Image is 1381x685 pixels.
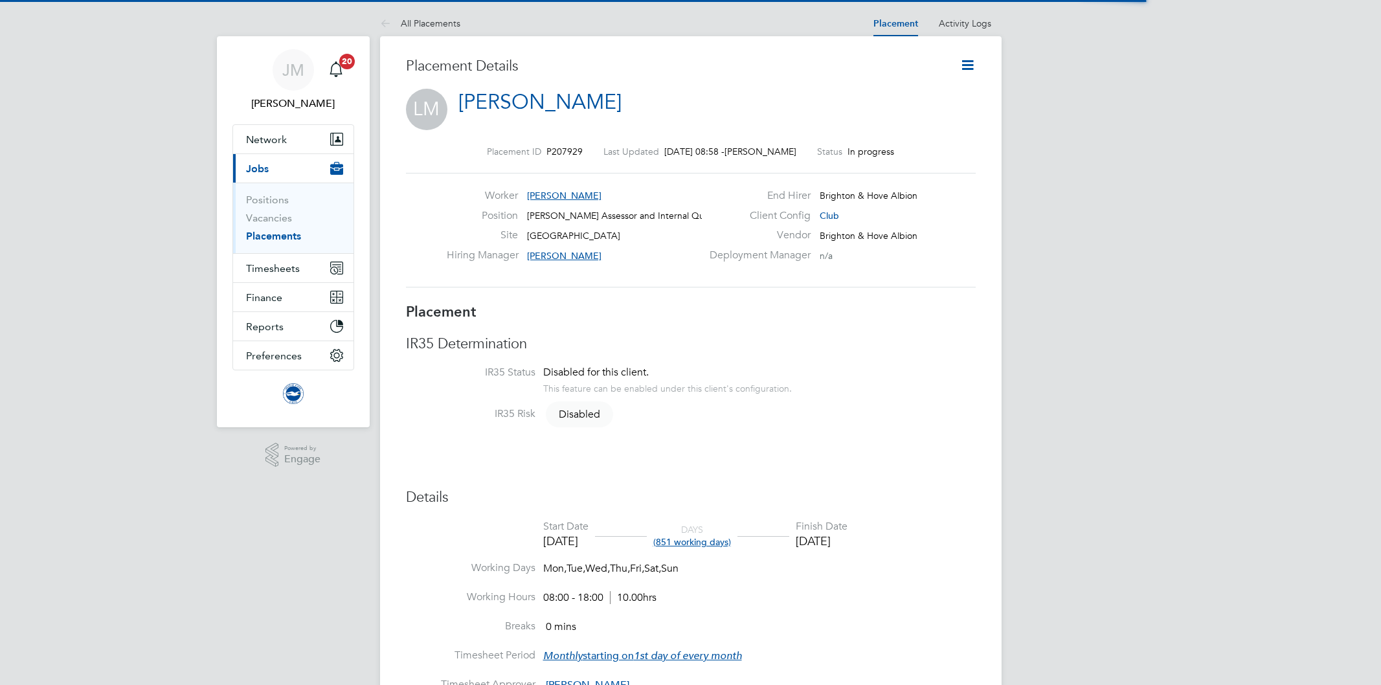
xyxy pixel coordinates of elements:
[487,146,541,157] label: Placement ID
[527,230,620,241] span: [GEOGRAPHIC_DATA]
[630,562,644,575] span: Fri,
[939,17,991,29] a: Activity Logs
[702,209,811,223] label: Client Config
[447,229,518,242] label: Site
[233,283,354,311] button: Finance
[282,62,304,78] span: JM
[233,341,354,370] button: Preferences
[796,520,848,533] div: Finish Date
[543,520,589,533] div: Start Date
[406,561,535,575] label: Working Days
[796,533,848,548] div: [DATE]
[232,49,354,111] a: JM[PERSON_NAME]
[246,291,282,304] span: Finance
[702,189,811,203] label: End Hirer
[546,401,613,427] span: Disabled
[406,620,535,633] label: Breaks
[543,649,583,662] em: Monthly
[246,133,287,146] span: Network
[527,250,601,262] span: [PERSON_NAME]
[406,407,535,421] label: IR35 Risk
[661,562,679,575] span: Sun
[406,89,447,130] span: LM
[543,591,657,605] div: 08:00 - 18:00
[406,57,940,76] h3: Placement Details
[233,125,354,153] button: Network
[323,49,349,91] a: 20
[233,254,354,282] button: Timesheets
[265,443,320,467] a: Powered byEngage
[233,154,354,183] button: Jobs
[820,250,833,262] span: n/a
[817,146,842,157] label: Status
[610,591,657,604] span: 10.00hrs
[246,212,292,224] a: Vacancies
[634,649,742,662] em: 1st day of every month
[284,454,320,465] span: Engage
[610,562,630,575] span: Thu,
[406,649,535,662] label: Timesheet Period
[246,194,289,206] a: Positions
[246,163,269,175] span: Jobs
[246,320,284,333] span: Reports
[585,562,610,575] span: Wed,
[284,443,320,454] span: Powered by
[644,562,661,575] span: Sat,
[820,210,839,221] span: Club
[406,303,477,320] b: Placement
[447,249,518,262] label: Hiring Manager
[246,230,301,242] a: Placements
[724,146,796,157] span: [PERSON_NAME]
[232,383,354,404] a: Go to home page
[543,379,792,394] div: This feature can be enabled under this client's configuration.
[246,262,300,275] span: Timesheets
[447,209,518,223] label: Position
[820,190,917,201] span: Brighton & Hove Albion
[664,146,724,157] span: [DATE] 08:58 -
[647,524,737,547] div: DAYS
[283,383,304,404] img: brightonandhovealbion-logo-retina.png
[447,189,518,203] label: Worker
[380,17,460,29] a: All Placements
[653,536,731,548] span: (851 working days)
[543,366,649,379] span: Disabled for this client.
[339,54,355,69] span: 20
[546,146,583,157] span: P207929
[233,183,354,253] div: Jobs
[458,89,622,115] a: [PERSON_NAME]
[406,590,535,604] label: Working Hours
[702,229,811,242] label: Vendor
[546,620,576,633] span: 0 mins
[217,36,370,427] nav: Main navigation
[543,533,589,548] div: [DATE]
[246,350,302,362] span: Preferences
[406,488,976,507] h3: Details
[233,312,354,341] button: Reports
[527,190,601,201] span: [PERSON_NAME]
[406,366,535,379] label: IR35 Status
[543,562,567,575] span: Mon,
[702,249,811,262] label: Deployment Manager
[543,649,742,662] span: starting on
[567,562,585,575] span: Tue,
[820,230,917,241] span: Brighton & Hove Albion
[232,96,354,111] span: Jo Morris
[873,18,918,29] a: Placement
[406,335,976,354] h3: IR35 Determination
[527,210,743,221] span: [PERSON_NAME] Assessor and Internal Quality As…
[603,146,659,157] label: Last Updated
[848,146,894,157] span: In progress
